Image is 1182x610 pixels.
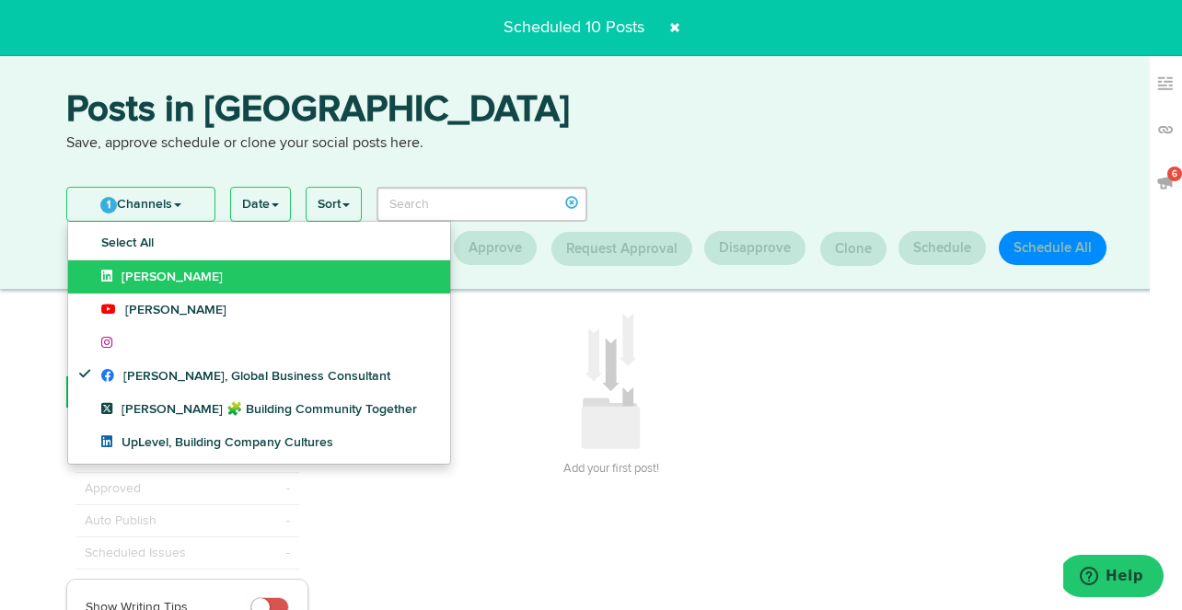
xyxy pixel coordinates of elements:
h3: Add your first post! [336,450,886,484]
button: Disapprove [704,231,805,265]
a: 1Channels [67,188,214,221]
span: Scheduled 10 Posts [492,19,655,36]
iframe: Opens a widget where you can find more information [1063,555,1164,601]
a: Sort [307,188,361,221]
p: Save, approve schedule or clone your social posts here. [66,133,1116,155]
span: [PERSON_NAME], Global Business Consultant [101,370,390,383]
img: links_off.svg [1156,121,1175,139]
button: Request Approval [551,232,692,266]
span: Approved [85,479,141,498]
span: Auto Publish [85,512,156,530]
span: Request Approval [566,242,678,256]
span: [PERSON_NAME] [101,270,223,283]
span: UpLevel, Building Company Cultures [101,436,333,449]
img: keywords_off.svg [1156,75,1175,93]
span: [PERSON_NAME] [101,304,226,317]
button: Clone [820,232,886,266]
input: Search [377,187,587,222]
span: [PERSON_NAME] 🧩 Building Community Together [101,403,417,416]
button: Approve [454,231,537,265]
button: Schedule All [999,231,1107,265]
span: Clone [835,242,872,256]
img: announcements_off.svg [1156,173,1175,191]
span: - [286,544,290,562]
a: Select All [68,226,450,259]
h3: Posts in [GEOGRAPHIC_DATA] [66,92,1116,133]
span: - [286,512,290,530]
span: Scheduled Issues [85,544,186,562]
img: icon_add_something.svg [581,312,641,450]
a: Date [231,188,290,221]
button: Schedule [898,231,986,265]
span: 6 [1167,167,1182,181]
span: - [286,479,290,498]
span: 1 [100,197,117,213]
